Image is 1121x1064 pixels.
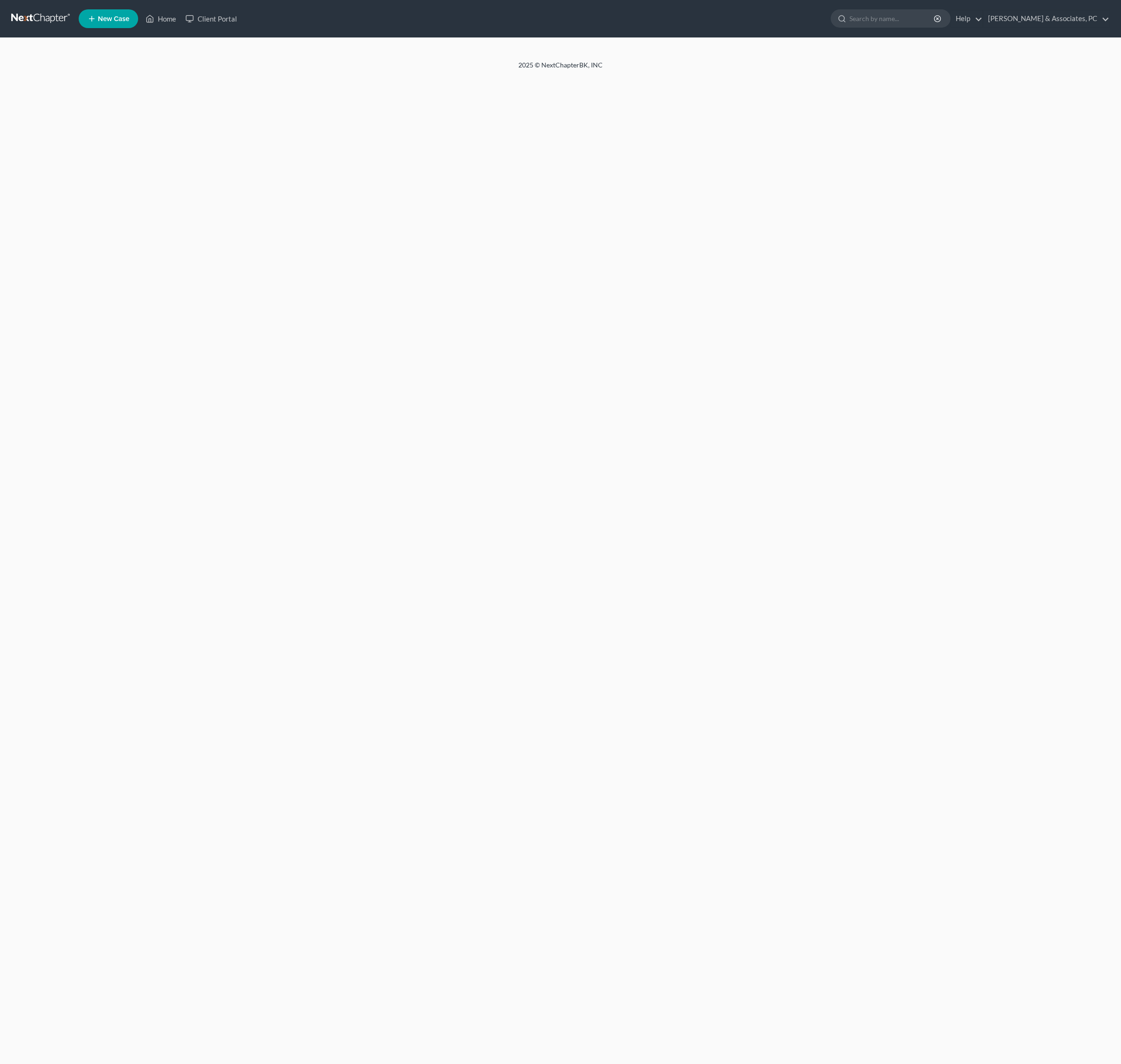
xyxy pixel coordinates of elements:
input: Search by name... [849,10,935,27]
a: [PERSON_NAME] & Associates, PC [983,10,1109,27]
a: Help [951,10,982,27]
span: New Case [98,15,129,22]
a: Client Portal [181,10,242,27]
div: 2025 © NextChapterBK, INC [294,60,827,77]
a: Home [141,10,181,27]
